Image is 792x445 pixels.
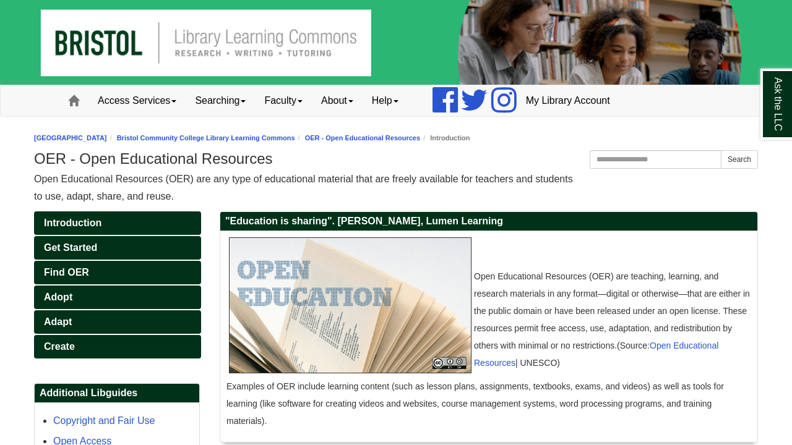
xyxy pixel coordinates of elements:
h2: Additional Libguides [35,384,199,403]
a: OER - Open Educational Resources [305,134,420,142]
a: Open Educational Resources [474,341,718,368]
span: Find OER [44,267,89,278]
a: Copyright and Fair Use [53,415,155,426]
nav: breadcrumb [34,132,758,144]
h1: OER - Open Educational Resources [34,150,758,167]
h2: "Education is sharing". [PERSON_NAME], Lumen Learning [220,212,757,231]
li: Introduction [420,132,470,144]
a: Adapt [34,310,201,334]
a: About [312,85,363,116]
a: Help [363,85,408,116]
a: Faculty [255,85,312,116]
a: [GEOGRAPHIC_DATA] [34,134,107,142]
span: Adopt [44,292,72,302]
span: Examples of OER include learning content (such as lesson plans, assignments, textbooks, exams, an... [226,381,724,426]
span: Create [44,341,75,352]
span: Introduction [44,218,101,228]
a: Get Started [34,236,201,260]
a: Introduction [34,211,201,235]
a: Create [34,335,201,358]
a: My Library Account [517,85,619,116]
a: Adopt [34,286,201,309]
span: Adapt [44,316,72,327]
span: (Source: | UNESCO) [474,341,718,368]
a: Bristol Community College Library Learning Commons [117,134,295,142]
span: Open Educational Resources (OER) are teaching, learning, and research materials in any format—dig... [474,271,750,350]
span: Open Educational Resources (OER) are any type of educational material that are freely available f... [34,174,573,201]
span: Get Started [44,242,97,253]
a: Access Services [88,85,186,116]
a: Searching [186,85,255,116]
a: Find OER [34,261,201,284]
button: Search [721,150,758,169]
